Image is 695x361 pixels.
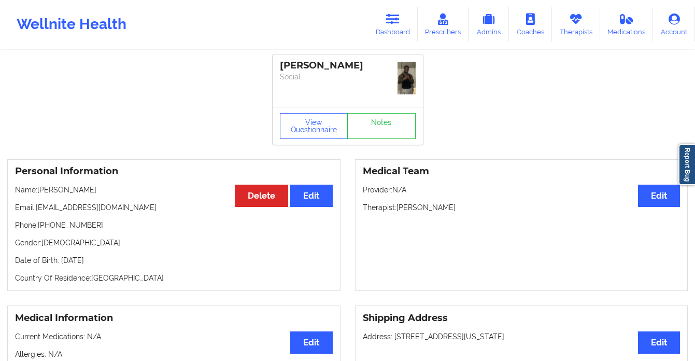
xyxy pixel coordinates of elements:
p: Social [280,72,416,82]
a: Notes [347,113,416,139]
a: Medications [600,7,654,41]
a: Admins [469,7,509,41]
a: Prescribers [418,7,469,41]
div: [PERSON_NAME] [280,60,416,72]
button: Delete [235,185,288,207]
p: Email: [EMAIL_ADDRESS][DOMAIN_NAME] [15,202,333,213]
img: ea19b4a1-82eb-4363-be2c-d33e3df74f98_9106B483-9549-4B8D-B821-34E248CE43B5.png [398,62,416,94]
button: View Questionnaire [280,113,348,139]
h3: Shipping Address [363,312,680,324]
button: Edit [638,331,680,354]
button: Edit [290,185,332,207]
p: Current Medications: N/A [15,331,333,342]
p: Provider: N/A [363,185,680,195]
a: Coaches [509,7,552,41]
p: Country Of Residence: [GEOGRAPHIC_DATA] [15,273,333,283]
a: Therapists [552,7,600,41]
a: Dashboard [368,7,418,41]
h3: Medical Information [15,312,333,324]
p: Phone: [PHONE_NUMBER] [15,220,333,230]
button: Edit [638,185,680,207]
h3: Medical Team [363,165,680,177]
p: Name: [PERSON_NAME] [15,185,333,195]
p: Date of Birth: [DATE] [15,255,333,266]
a: Report Bug [678,144,695,185]
button: Edit [290,331,332,354]
p: Gender: [DEMOGRAPHIC_DATA] [15,238,333,248]
p: Therapist: [PERSON_NAME] [363,202,680,213]
p: Address: [STREET_ADDRESS][US_STATE]. [363,331,680,342]
p: Allergies: N/A [15,349,333,359]
a: Account [653,7,695,41]
h3: Personal Information [15,165,333,177]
